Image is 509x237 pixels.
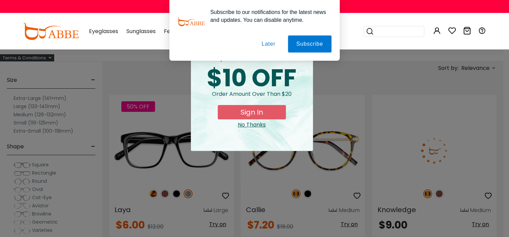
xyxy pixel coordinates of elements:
span: × [299,55,307,63]
img: notification icon [178,8,205,35]
div: Close [196,121,307,129]
div: Subscribe to our notifications for the latest news and updates. You can disable anytime. [205,8,331,24]
button: Subscribe [288,35,331,53]
button: Later [253,35,284,53]
div: Order amount over than $20 [196,90,307,105]
div: $10 OFF [196,66,307,90]
button: Sign In [218,105,286,119]
button: Close [299,55,307,63]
